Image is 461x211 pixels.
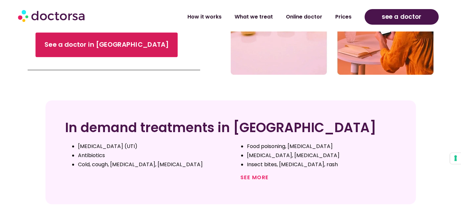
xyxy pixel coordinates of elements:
li: Insect bites, [MEDICAL_DATA], rash [247,160,396,169]
a: See a doctor in [GEOGRAPHIC_DATA] [35,32,177,57]
li: [MEDICAL_DATA] (UTI) [78,142,227,151]
h2: In demand treatments in [GEOGRAPHIC_DATA] [65,120,396,135]
button: Your consent preferences for tracking technologies [450,153,461,164]
li: Antibiotics [78,151,227,160]
li: Food poisoning, [MEDICAL_DATA] [247,142,396,151]
li: [MEDICAL_DATA], [MEDICAL_DATA] [247,151,396,160]
span: see a doctor [382,12,421,22]
a: Prices [329,9,358,24]
span: See a doctor in [GEOGRAPHIC_DATA] [45,40,169,50]
a: see a doctor [365,9,439,25]
a: See more [240,174,269,181]
a: How it works [181,9,228,24]
nav: Menu [122,9,358,24]
a: Online doctor [279,9,329,24]
a: What we treat [228,9,279,24]
li: Cold, cough, [MEDICAL_DATA], [MEDICAL_DATA] [78,160,227,169]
